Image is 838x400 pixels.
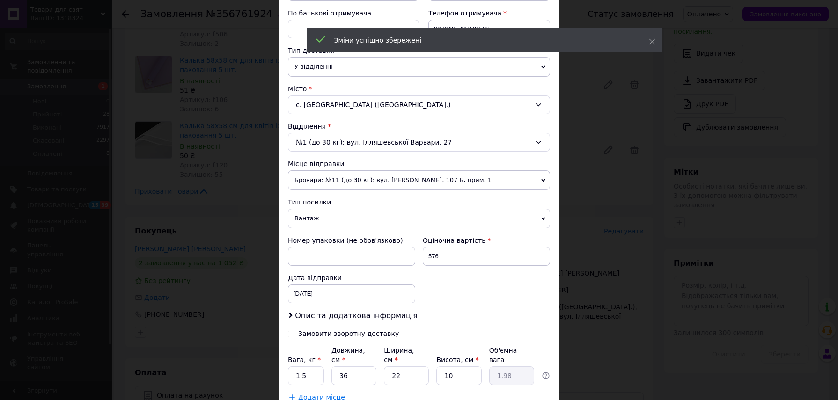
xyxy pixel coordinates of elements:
div: Об'ємна вага [489,346,534,364]
span: По батькові отримувача [288,9,371,17]
label: Висота, см [436,356,478,364]
div: Місто [288,84,550,94]
label: Довжина, см [331,347,365,364]
div: с. [GEOGRAPHIC_DATA] ([GEOGRAPHIC_DATA].) [288,95,550,114]
input: +380 [428,20,550,38]
label: Ширина, см [384,347,414,364]
span: Телефон отримувача [428,9,501,17]
div: Зміни успішно збережені [334,36,625,45]
div: Відділення [288,122,550,131]
span: Бровари: №11 (до 30 кг): вул. [PERSON_NAME], 107 Б, прим. 1 [288,170,550,190]
div: №1 (до 30 кг): вул. Ілляшевської Варвари, 27 [288,133,550,152]
div: Оціночна вартість [423,236,550,245]
span: Тип доставки [288,47,335,54]
span: Місце відправки [288,160,345,167]
label: Вага, кг [288,356,321,364]
div: Номер упаковки (не обов'язково) [288,236,415,245]
span: Вантаж [288,209,550,228]
div: Дата відправки [288,273,415,283]
span: У відділенні [288,57,550,77]
div: Замовити зворотну доставку [298,330,399,338]
span: Опис та додаткова інформація [295,311,418,320]
span: Тип посилки [288,198,331,206]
